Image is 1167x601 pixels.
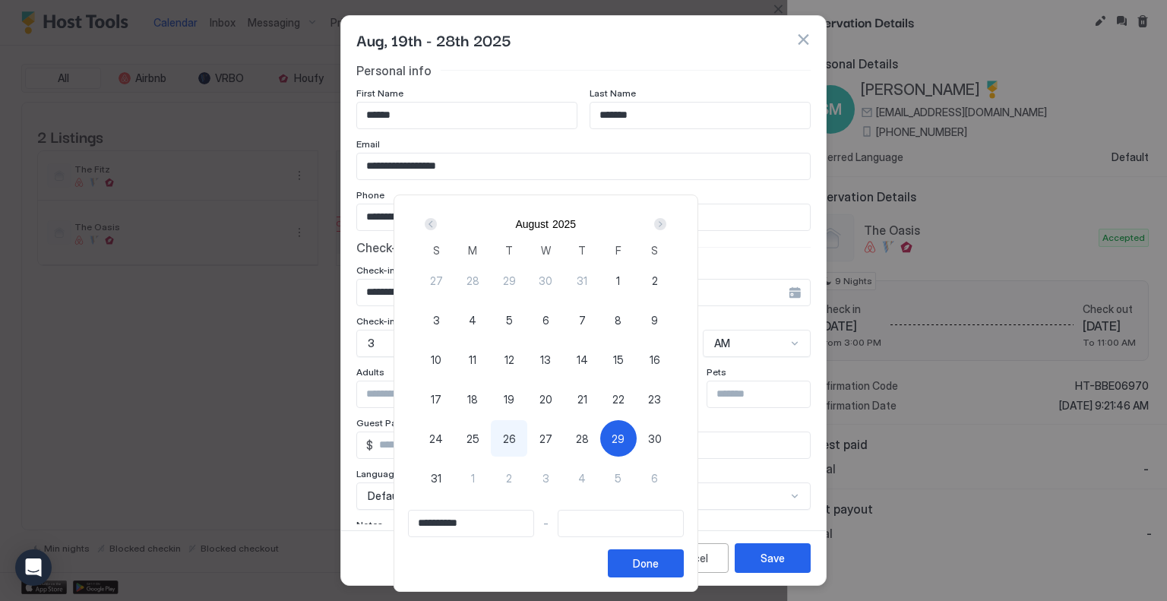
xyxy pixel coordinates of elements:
[506,312,513,328] span: 5
[564,381,600,417] button: 21
[503,431,516,447] span: 26
[600,460,637,496] button: 5
[615,470,621,486] span: 5
[600,262,637,299] button: 1
[577,391,587,407] span: 21
[564,420,600,457] button: 28
[564,341,600,378] button: 14
[578,470,586,486] span: 4
[491,381,527,417] button: 19
[409,511,533,536] input: Input Field
[539,431,552,447] span: 27
[637,420,673,457] button: 30
[616,273,620,289] span: 1
[515,218,549,230] button: August
[637,302,673,338] button: 9
[648,431,662,447] span: 30
[468,242,477,258] span: M
[633,555,659,571] div: Done
[454,302,491,338] button: 4
[540,352,551,368] span: 13
[651,312,658,328] span: 9
[471,470,475,486] span: 1
[433,312,440,328] span: 3
[491,460,527,496] button: 2
[15,549,52,586] div: Open Intercom Messenger
[491,341,527,378] button: 12
[542,470,549,486] span: 3
[466,273,479,289] span: 28
[418,420,454,457] button: 24
[505,242,513,258] span: T
[430,273,443,289] span: 27
[600,341,637,378] button: 15
[433,242,440,258] span: S
[454,460,491,496] button: 1
[637,341,673,378] button: 16
[429,431,443,447] span: 24
[527,460,564,496] button: 3
[466,431,479,447] span: 25
[552,218,576,230] button: 2025
[503,273,516,289] span: 29
[579,312,586,328] span: 7
[542,312,549,328] span: 6
[469,352,476,368] span: 11
[543,517,549,530] span: -
[612,391,625,407] span: 22
[564,262,600,299] button: 31
[527,262,564,299] button: 30
[527,381,564,417] button: 20
[467,391,478,407] span: 18
[491,302,527,338] button: 5
[541,242,551,258] span: W
[491,262,527,299] button: 29
[431,352,441,368] span: 10
[576,431,589,447] span: 28
[454,341,491,378] button: 11
[600,420,637,457] button: 29
[600,381,637,417] button: 22
[648,391,661,407] span: 23
[504,352,514,368] span: 12
[527,302,564,338] button: 6
[418,460,454,496] button: 31
[506,470,512,486] span: 2
[649,215,669,233] button: Next
[577,352,588,368] span: 14
[539,391,552,407] span: 20
[651,470,658,486] span: 6
[600,302,637,338] button: 8
[418,341,454,378] button: 10
[651,242,658,258] span: S
[418,302,454,338] button: 3
[608,549,684,577] button: Done
[469,312,476,328] span: 4
[612,431,625,447] span: 29
[527,341,564,378] button: 13
[454,262,491,299] button: 28
[637,460,673,496] button: 6
[431,391,441,407] span: 17
[652,273,658,289] span: 2
[539,273,552,289] span: 30
[418,262,454,299] button: 27
[422,215,442,233] button: Prev
[578,242,586,258] span: T
[491,420,527,457] button: 26
[650,352,660,368] span: 16
[637,262,673,299] button: 2
[615,242,621,258] span: F
[454,420,491,457] button: 25
[564,460,600,496] button: 4
[577,273,587,289] span: 31
[558,511,683,536] input: Input Field
[637,381,673,417] button: 23
[418,381,454,417] button: 17
[454,381,491,417] button: 18
[431,470,441,486] span: 31
[504,391,514,407] span: 19
[527,420,564,457] button: 27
